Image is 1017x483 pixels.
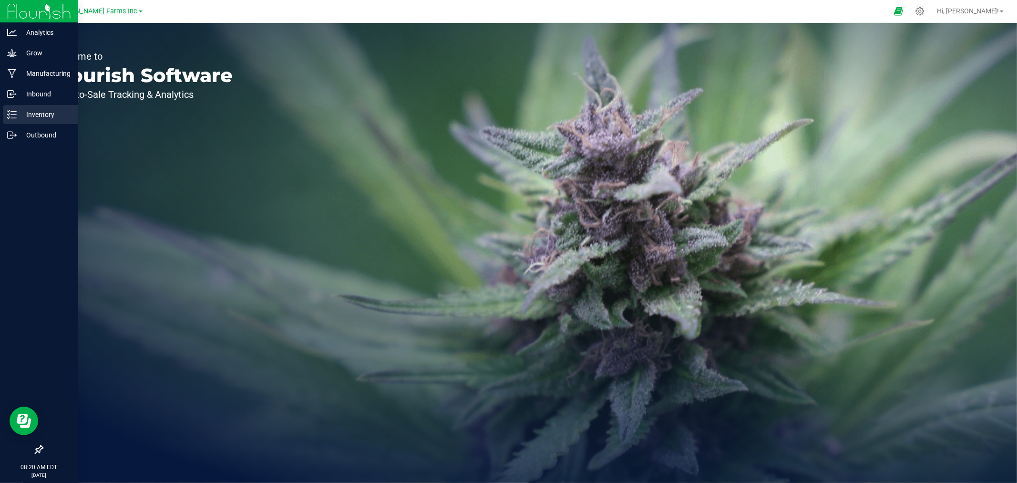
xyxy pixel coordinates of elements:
[7,28,17,37] inline-svg: Analytics
[10,407,38,435] iframe: Resource center
[52,7,138,15] span: [PERSON_NAME] Farms Inc
[4,463,74,472] p: 08:20 AM EDT
[51,90,233,99] p: Seed-to-Sale Tracking & Analytics
[51,66,233,85] p: Flourish Software
[17,109,74,120] p: Inventory
[17,27,74,38] p: Analytics
[7,48,17,58] inline-svg: Grow
[17,129,74,141] p: Outbound
[17,47,74,59] p: Grow
[937,7,999,15] span: Hi, [PERSON_NAME]!
[7,89,17,99] inline-svg: Inbound
[914,7,926,16] div: Manage settings
[7,130,17,140] inline-svg: Outbound
[51,52,233,61] p: Welcome to
[7,69,17,78] inline-svg: Manufacturing
[7,110,17,119] inline-svg: Inventory
[17,68,74,79] p: Manufacturing
[17,88,74,100] p: Inbound
[888,2,909,21] span: Open Ecommerce Menu
[4,472,74,479] p: [DATE]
